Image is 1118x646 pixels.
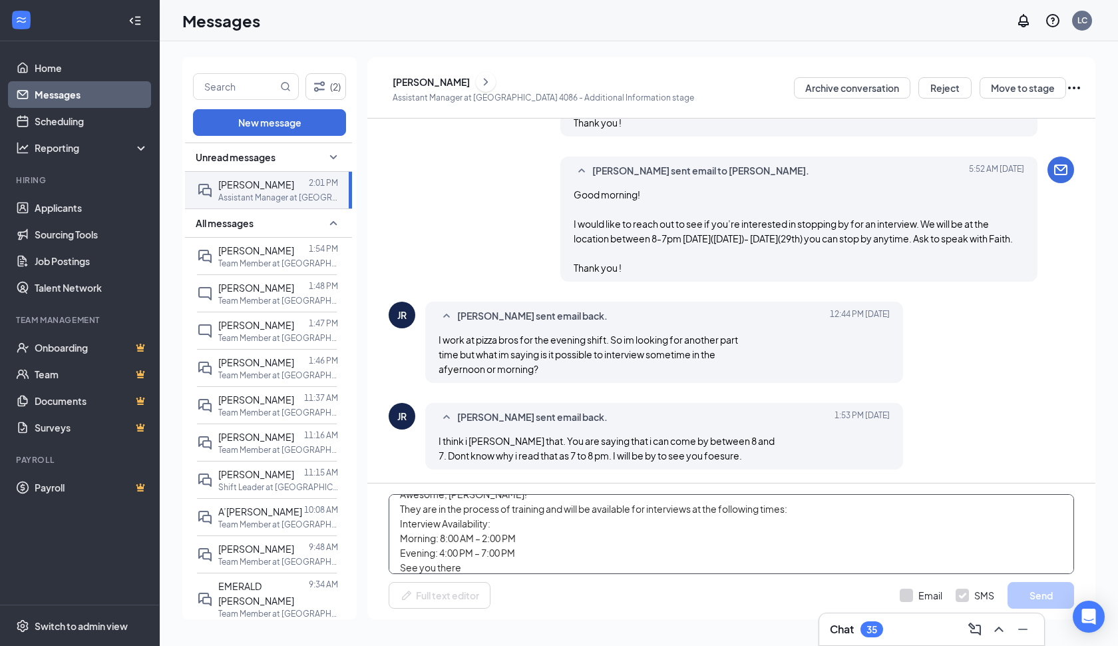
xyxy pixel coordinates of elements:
[16,141,29,155] svg: Analysis
[1012,619,1033,640] button: Minimize
[197,591,213,607] svg: DoubleChat
[218,295,338,306] p: Team Member at [GEOGRAPHIC_DATA]
[196,216,254,230] span: All messages
[194,74,278,99] input: Search
[35,108,148,135] a: Scheduling
[479,74,492,90] svg: ChevronRight
[397,410,407,423] div: JR
[218,192,338,203] p: Assistant Manager at [GEOGRAPHIC_DATA]
[988,619,1010,640] button: ChevronUp
[218,319,294,331] span: [PERSON_NAME]
[309,280,338,292] p: 1:48 PM
[218,543,294,555] span: [PERSON_NAME]
[1045,13,1061,29] svg: QuestionInfo
[439,334,738,375] span: I work at pizza bros for the evening shift. So im looking for another part time but what im sayin...
[325,215,341,231] svg: SmallChevronUp
[918,77,972,99] button: Reject
[35,248,148,274] a: Job Postings
[35,141,149,155] div: Reporting
[128,14,142,27] svg: Collapse
[218,468,294,480] span: [PERSON_NAME]
[16,454,146,466] div: Payroll
[35,274,148,301] a: Talent Network
[457,410,608,426] span: [PERSON_NAME] sent email back.
[574,163,590,179] svg: SmallChevronUp
[866,624,877,635] div: 35
[393,92,694,103] p: Assistant Manager at [GEOGRAPHIC_DATA] 4086 - Additional Information stage
[197,286,213,302] svg: ChatInactive
[304,504,338,515] p: 10:08 AM
[967,621,983,637] svg: ComposeMessage
[218,608,338,619] p: Team Member at [GEOGRAPHIC_DATA]
[197,360,213,376] svg: DoubleChat
[218,444,338,456] p: Team Member at [GEOGRAPHIC_DATA]
[182,9,260,32] h1: Messages
[35,388,148,414] a: DocumentsCrown
[1077,15,1087,26] div: LC
[393,75,470,89] div: [PERSON_NAME]
[980,77,1066,99] button: Move to stage
[35,194,148,221] a: Applicants
[218,370,338,381] p: Team Member at [GEOGRAPHIC_DATA]
[457,308,608,324] span: [PERSON_NAME] sent email back.
[197,323,213,339] svg: ChatInactive
[196,151,276,164] span: Unread messages
[193,109,346,136] button: New message
[197,398,213,414] svg: DoubleChat
[476,72,496,92] button: ChevronRight
[218,556,338,567] p: Team Member at [GEOGRAPHIC_DATA]
[35,474,148,501] a: PayrollCrown
[218,178,294,190] span: [PERSON_NAME]
[309,355,338,366] p: 1:46 PM
[218,244,294,256] span: [PERSON_NAME]
[197,472,213,488] svg: DoubleChat
[35,361,148,388] a: TeamCrown
[309,541,338,553] p: 9:48 AM
[218,407,338,418] p: Team Member at [GEOGRAPHIC_DATA]
[1015,621,1031,637] svg: Minimize
[1053,162,1069,178] svg: Email
[325,149,341,165] svg: SmallChevronDown
[280,81,291,92] svg: MagnifyingGlass
[389,582,490,609] button: Full text editorPen
[218,519,338,530] p: Team Member at [GEOGRAPHIC_DATA]
[309,579,338,590] p: 9:34 AM
[218,282,294,294] span: [PERSON_NAME]
[304,392,338,404] p: 11:37 AM
[309,177,338,188] p: 2:01 PM
[311,79,327,95] svg: Filter
[304,430,338,441] p: 11:16 AM
[835,410,890,426] span: [DATE] 1:53 PM
[305,73,346,100] button: Filter (2)
[218,356,294,368] span: [PERSON_NAME]
[830,308,890,324] span: [DATE] 12:44 PM
[218,332,338,344] p: Team Member at [GEOGRAPHIC_DATA]
[197,509,213,525] svg: DoubleChat
[1073,601,1105,633] div: Open Intercom Messenger
[1008,582,1074,609] button: Send
[389,494,1074,574] textarea: Awesome, [PERSON_NAME]! They are in the process of training and will be available for interviews ...
[400,589,413,602] svg: Pen
[35,334,148,361] a: OnboardingCrown
[794,77,910,99] button: Archive conversation
[218,482,338,493] p: Shift Leader at [GEOGRAPHIC_DATA]
[439,435,775,462] span: I think i [PERSON_NAME] that. You are saying that i can come by between 8 and 7. Dont know why i ...
[197,435,213,451] svg: DoubleChat
[35,81,148,108] a: Messages
[964,619,986,640] button: ComposeMessage
[16,314,146,326] div: Team Management
[218,394,294,406] span: [PERSON_NAME]
[1016,13,1031,29] svg: Notifications
[969,163,1024,179] span: [DATE] 5:52 AM
[309,243,338,254] p: 1:54 PM
[16,174,146,186] div: Hiring
[16,619,29,633] svg: Settings
[35,55,148,81] a: Home
[35,619,128,633] div: Switch to admin view
[218,505,302,517] span: A’[PERSON_NAME]
[197,182,213,198] svg: DoubleChat
[1066,80,1082,96] svg: Ellipses
[35,414,148,441] a: SurveysCrown
[439,410,455,426] svg: SmallChevronUp
[830,622,854,637] h3: Chat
